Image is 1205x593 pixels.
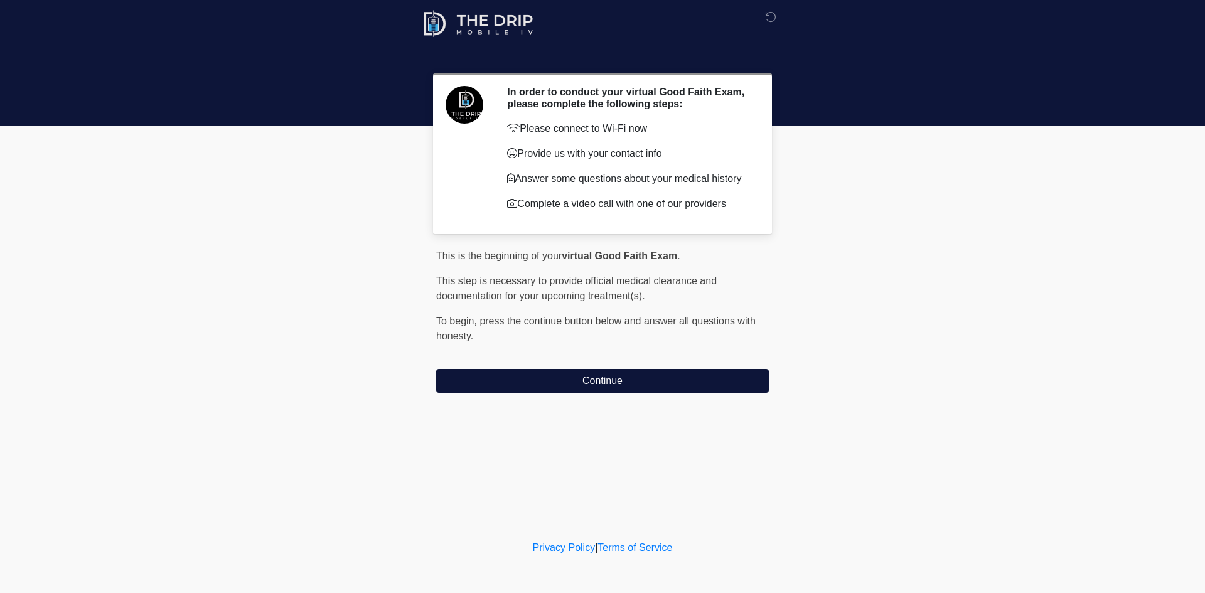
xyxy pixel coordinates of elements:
button: Continue [436,369,769,393]
img: Agent Avatar [446,86,483,124]
p: Please connect to Wi-Fi now [507,121,750,136]
span: press the continue button below and answer all questions with honesty. [436,316,756,341]
span: This step is necessary to provide official medical clearance and documentation for your upcoming ... [436,275,717,301]
p: Complete a video call with one of our providers [507,196,750,211]
span: . [677,250,680,261]
h2: In order to conduct your virtual Good Faith Exam, please complete the following steps: [507,86,750,110]
a: Privacy Policy [533,542,596,553]
p: Provide us with your contact info [507,146,750,161]
strong: virtual Good Faith Exam [562,250,677,261]
h1: ‎ ‎ ‎ [427,45,778,68]
a: | [595,542,597,553]
a: Terms of Service [597,542,672,553]
span: To begin, [436,316,479,326]
span: This is the beginning of your [436,250,562,261]
p: Answer some questions about your medical history [507,171,750,186]
img: The Drip Mobile IV Logo [424,9,534,38]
